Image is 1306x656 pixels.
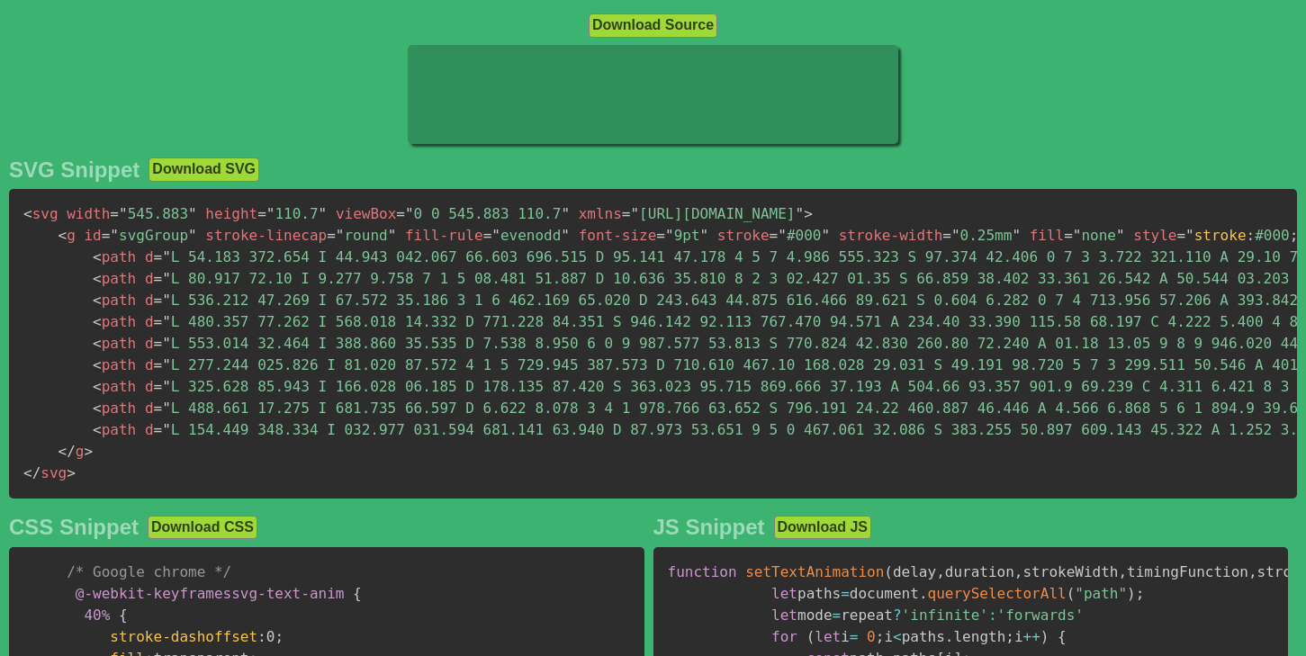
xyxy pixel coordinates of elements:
[162,356,171,373] span: "
[93,313,136,330] span: path
[145,356,154,373] span: d
[162,421,171,438] span: "
[770,227,779,244] span: =
[154,335,163,352] span: =
[145,378,154,395] span: d
[110,205,196,222] span: 545.883
[84,607,110,624] span: 40%
[1064,227,1073,244] span: =
[145,313,154,330] span: d
[162,335,171,352] span: "
[23,464,67,481] span: svg
[327,227,396,244] span: round
[148,516,257,539] button: Download CSS
[988,607,997,624] span: :
[771,628,797,645] span: for
[119,607,128,624] span: {
[815,628,841,645] span: let
[154,356,163,373] span: =
[622,205,804,222] span: [URL][DOMAIN_NAME]
[327,227,336,244] span: =
[1248,563,1257,580] span: ,
[778,227,787,244] span: "
[59,227,68,244] span: <
[110,205,119,222] span: =
[665,227,674,244] span: "
[1075,585,1127,602] span: "path"
[630,205,639,222] span: "
[893,607,902,624] span: ?
[145,292,154,309] span: d
[154,400,163,417] span: =
[336,205,396,222] span: viewBox
[93,313,102,330] span: <
[919,585,928,602] span: .
[162,313,171,330] span: "
[1127,585,1136,602] span: )
[668,563,737,580] span: function
[1247,227,1256,244] span: :
[841,585,850,602] span: =
[93,270,102,287] span: <
[1194,227,1247,244] span: stroke
[622,205,631,222] span: =
[806,628,815,645] span: (
[9,515,139,540] h2: CSS Snippet
[745,563,884,580] span: setTextAnimation
[833,607,842,624] span: =
[93,248,102,265] span: <
[491,227,500,244] span: "
[928,585,1067,602] span: querySelectorAll
[945,628,954,645] span: .
[942,227,951,244] span: =
[771,585,797,602] span: let
[93,378,136,395] span: path
[942,227,1021,244] span: 0.25mm
[997,607,1084,624] span: 'forwards'
[93,400,102,417] span: <
[700,227,709,244] span: "
[205,205,257,222] span: height
[275,628,284,645] span: ;
[162,378,171,395] span: "
[1133,227,1176,244] span: style
[154,248,163,265] span: =
[93,421,102,438] span: <
[67,464,76,481] span: >
[1118,563,1127,580] span: ,
[839,227,943,244] span: stroke-width
[770,227,830,244] span: #000
[589,13,717,37] button: Download Source
[102,227,197,244] span: svgGroup
[257,628,266,645] span: :
[1014,563,1023,580] span: ,
[656,227,708,244] span: 9pt
[653,515,765,540] h2: JS Snippet
[396,205,405,222] span: =
[23,464,41,481] span: </
[717,227,770,244] span: stroke
[205,227,327,244] span: stroke-linecap
[119,205,128,222] span: "
[145,270,154,287] span: d
[561,227,570,244] span: "
[483,227,570,244] span: evenodd
[93,378,102,395] span: <
[93,421,136,438] span: path
[893,628,902,645] span: <
[561,205,570,222] span: "
[257,205,327,222] span: 110.7
[188,205,197,222] span: "
[93,335,102,352] span: <
[579,227,657,244] span: font-size
[76,585,231,602] span: @-webkit-keyframes
[821,227,830,244] span: "
[154,292,163,309] span: =
[154,378,163,395] span: =
[59,443,76,460] span: </
[59,443,85,460] span: g
[1136,585,1145,602] span: ;
[319,205,328,222] span: "
[796,205,805,222] span: "
[93,356,102,373] span: <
